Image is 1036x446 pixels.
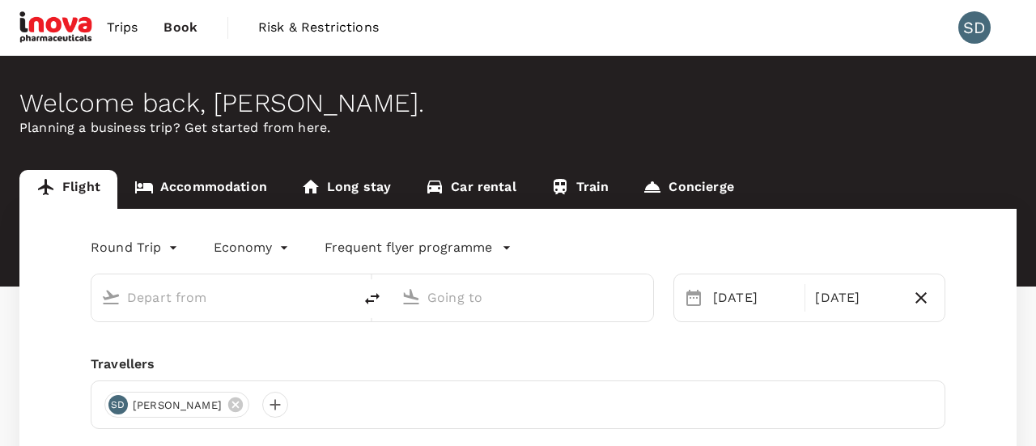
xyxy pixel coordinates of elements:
[707,282,801,314] div: [DATE]
[91,235,181,261] div: Round Trip
[19,10,94,45] img: iNova Pharmaceuticals
[214,235,292,261] div: Economy
[117,170,284,209] a: Accommodation
[325,238,492,257] p: Frequent flyer programme
[809,282,903,314] div: [DATE]
[958,11,991,44] div: SD
[325,238,512,257] button: Frequent flyer programme
[127,285,319,310] input: Depart from
[107,18,138,37] span: Trips
[19,170,117,209] a: Flight
[533,170,626,209] a: Train
[258,18,379,37] span: Risk & Restrictions
[19,88,1017,118] div: Welcome back , [PERSON_NAME] .
[427,285,619,310] input: Going to
[163,18,197,37] span: Book
[642,295,645,299] button: Open
[342,295,345,299] button: Open
[353,279,392,318] button: delete
[408,170,533,209] a: Car rental
[19,118,1017,138] p: Planning a business trip? Get started from here.
[108,395,128,414] div: SD
[123,397,231,414] span: [PERSON_NAME]
[91,355,945,374] div: Travellers
[626,170,750,209] a: Concierge
[284,170,408,209] a: Long stay
[104,392,249,418] div: SD[PERSON_NAME]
